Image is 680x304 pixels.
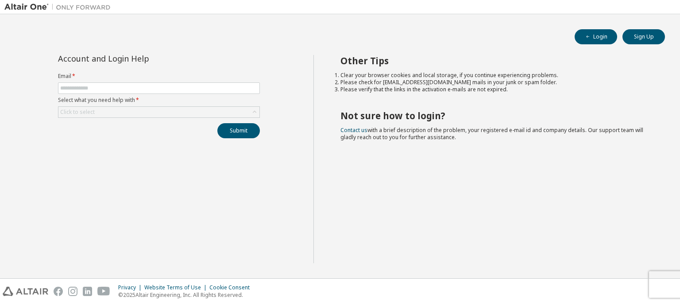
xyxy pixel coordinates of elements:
img: Altair One [4,3,115,12]
button: Login [575,29,617,44]
div: Website Terms of Use [144,284,209,291]
div: Click to select [60,109,95,116]
li: Clear your browser cookies and local storage, if you continue experiencing problems. [340,72,649,79]
div: Account and Login Help [58,55,220,62]
div: Cookie Consent [209,284,255,291]
div: Privacy [118,284,144,291]
h2: Not sure how to login? [340,110,649,121]
li: Please check for [EMAIL_ADDRESS][DOMAIN_NAME] mails in your junk or spam folder. [340,79,649,86]
img: instagram.svg [68,287,77,296]
button: Submit [217,123,260,138]
div: Click to select [58,107,259,117]
button: Sign Up [622,29,665,44]
a: Contact us [340,126,367,134]
label: Select what you need help with [58,97,260,104]
span: with a brief description of the problem, your registered e-mail id and company details. Our suppo... [340,126,643,141]
p: © 2025 Altair Engineering, Inc. All Rights Reserved. [118,291,255,299]
img: youtube.svg [97,287,110,296]
img: linkedin.svg [83,287,92,296]
img: altair_logo.svg [3,287,48,296]
h2: Other Tips [340,55,649,66]
label: Email [58,73,260,80]
img: facebook.svg [54,287,63,296]
li: Please verify that the links in the activation e-mails are not expired. [340,86,649,93]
